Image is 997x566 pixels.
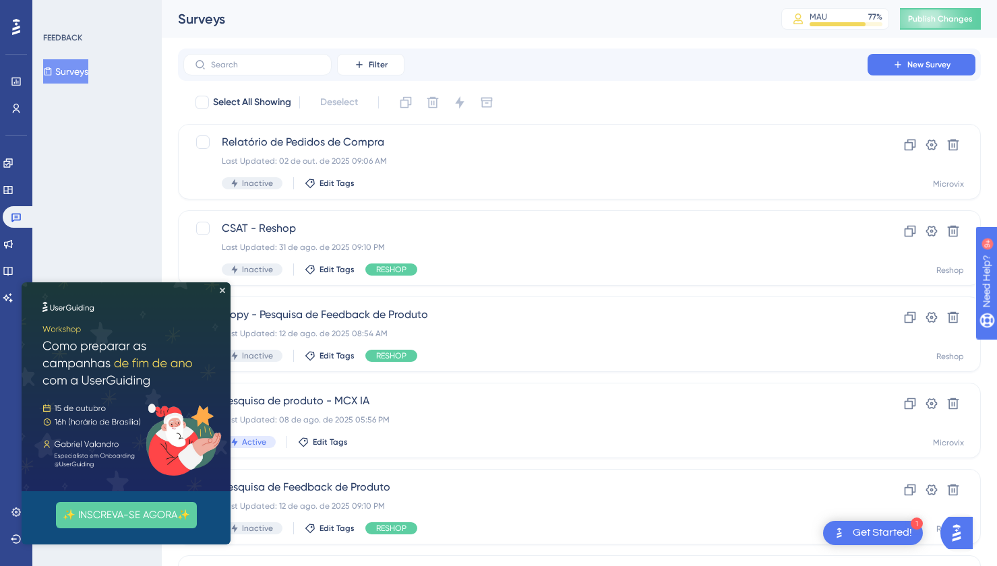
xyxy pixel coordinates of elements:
div: Last Updated: 08 de ago. de 2025 05:56 PM [222,414,829,425]
span: Edit Tags [320,178,355,189]
div: Close Preview [198,5,204,11]
div: Last Updated: 31 de ago. de 2025 09:10 PM [222,242,829,253]
div: 9+ [92,7,100,18]
span: Inactive [242,523,273,534]
span: RESHOP [376,350,406,361]
span: Edit Tags [320,264,355,275]
div: FEEDBACK [43,32,82,43]
span: Inactive [242,264,273,275]
span: Deselect [320,94,358,111]
span: RESHOP [376,523,406,534]
span: Edit Tags [313,437,348,447]
button: Edit Tags [305,350,355,361]
span: Publish Changes [908,13,973,24]
span: Pesquisa de produto - MCX IA [222,393,829,409]
div: Surveys [178,9,748,28]
button: ✨ INSCREVA-SE AGORA✨ [34,220,175,246]
div: Get Started! [853,526,912,540]
button: Edit Tags [305,523,355,534]
span: New Survey [907,59,950,70]
span: Active [242,437,266,447]
div: Reshop [936,351,964,362]
div: Last Updated: 12 de ago. de 2025 08:54 AM [222,328,829,339]
div: Microvix [933,437,964,448]
span: Select All Showing [213,94,291,111]
iframe: UserGuiding AI Assistant Launcher [940,513,981,553]
div: Last Updated: 12 de ago. de 2025 09:10 PM [222,501,829,511]
div: Reshop [936,524,964,534]
button: New Survey [868,54,975,75]
div: 77 % [868,11,882,22]
div: Microvix [933,179,964,189]
button: Publish Changes [900,8,981,30]
button: Edit Tags [305,178,355,189]
div: 1 [911,517,923,530]
button: Edit Tags [305,264,355,275]
span: Filter [369,59,388,70]
span: Edit Tags [320,350,355,361]
span: Pesquisa de Feedback de Produto [222,479,829,495]
div: Reshop [936,265,964,276]
span: RESHOP [376,264,406,275]
span: Inactive [242,350,273,361]
button: Surveys [43,59,88,84]
span: Relatório de Pedidos de Compra [222,134,829,150]
button: Filter [337,54,404,75]
div: MAU [810,11,827,22]
button: Deselect [308,90,370,115]
input: Search [211,60,320,69]
span: CSAT - Reshop [222,220,829,237]
span: Need Help? [32,3,84,20]
img: launcher-image-alternative-text [831,525,847,541]
button: Edit Tags [298,437,348,447]
span: Edit Tags [320,523,355,534]
span: Inactive [242,178,273,189]
div: Open Get Started! checklist, remaining modules: 1 [823,521,923,545]
span: Copy - Pesquisa de Feedback de Produto [222,307,829,323]
div: Last Updated: 02 de out. de 2025 09:06 AM [222,156,829,166]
